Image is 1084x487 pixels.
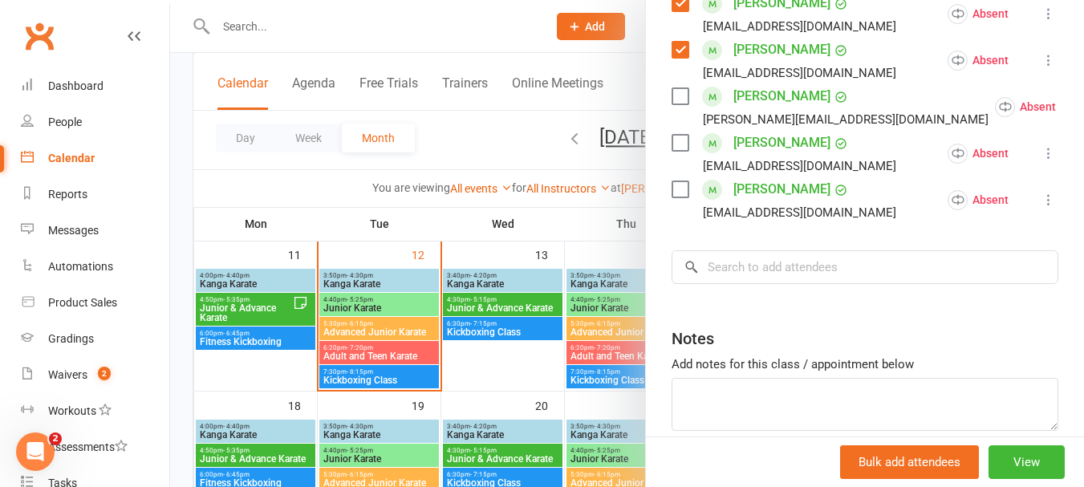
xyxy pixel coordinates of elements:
div: Messages [48,224,99,237]
span: 2 [49,432,62,445]
a: Assessments [21,429,169,465]
a: Waivers 2 [21,357,169,393]
a: Messages [21,213,169,249]
iframe: Intercom live chat [16,432,55,471]
a: [PERSON_NAME] [733,177,830,202]
div: [EMAIL_ADDRESS][DOMAIN_NAME] [703,16,896,37]
div: Calendar [48,152,95,164]
a: Automations [21,249,169,285]
div: Workouts [48,404,96,417]
div: Absent [995,97,1056,117]
div: Product Sales [48,296,117,309]
a: Product Sales [21,285,169,321]
div: Reports [48,188,87,201]
div: Absent [948,4,1009,24]
button: Bulk add attendees [840,445,979,479]
div: Notes [672,327,714,350]
a: Calendar [21,140,169,177]
a: People [21,104,169,140]
a: Clubworx [19,16,59,56]
div: Waivers [48,368,87,381]
div: Absent [948,144,1009,164]
div: Assessments [48,440,128,453]
div: Absent [948,51,1009,71]
div: People [48,116,82,128]
a: Reports [21,177,169,213]
div: Add notes for this class / appointment below [672,355,1058,374]
div: Dashboard [48,79,104,92]
div: [EMAIL_ADDRESS][DOMAIN_NAME] [703,63,896,83]
a: Dashboard [21,68,169,104]
a: [PERSON_NAME] [733,83,830,109]
a: Workouts [21,393,169,429]
div: [PERSON_NAME][EMAIL_ADDRESS][DOMAIN_NAME] [703,109,989,130]
input: Search to add attendees [672,250,1058,284]
div: [EMAIL_ADDRESS][DOMAIN_NAME] [703,156,896,177]
div: Automations [48,260,113,273]
span: 2 [98,367,111,380]
a: [PERSON_NAME] [733,130,830,156]
div: Absent [948,190,1009,210]
a: Gradings [21,321,169,357]
div: Gradings [48,332,94,345]
a: [PERSON_NAME] [733,37,830,63]
div: [EMAIL_ADDRESS][DOMAIN_NAME] [703,202,896,223]
button: View [989,445,1065,479]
